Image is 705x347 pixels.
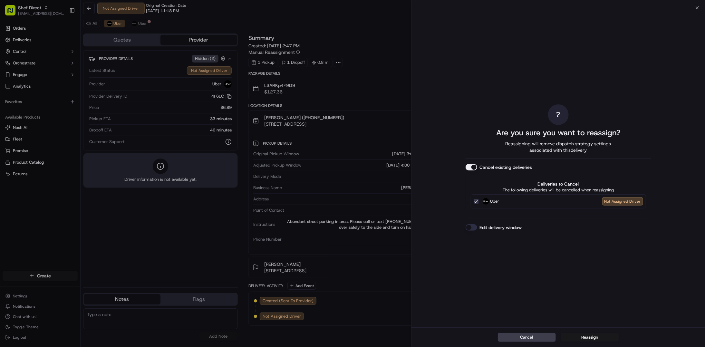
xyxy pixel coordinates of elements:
label: Deliveries to Cancel [471,181,646,187]
p: The following deliveries will be cancelled when reassigning [471,187,646,193]
div: Start new chat [22,62,106,68]
button: Cancel [498,333,556,342]
img: Nash [6,7,19,20]
span: API Documentation [61,94,103,100]
span: Reassigning will remove dispatch strategy settings associated with this delivery [497,140,620,153]
input: Got a question? Start typing here... [17,42,116,49]
label: Edit delivery window [480,224,522,231]
a: Powered byPylon [45,109,78,114]
span: Uber [490,198,499,205]
img: Uber [483,198,489,205]
label: Cancel existing deliveries [480,164,532,170]
button: Start new chat [110,64,117,72]
span: Knowledge Base [13,94,49,100]
div: We're available if you need us! [22,68,82,73]
div: 📗 [6,94,12,100]
a: 📗Knowledge Base [4,91,52,103]
div: 💻 [54,94,60,100]
span: Pylon [64,110,78,114]
button: Reassign [561,333,619,342]
a: 💻API Documentation [52,91,106,103]
img: 1736555255976-a54dd68f-1ca7-489b-9aae-adbdc363a1c4 [6,62,18,73]
div: ? [548,104,569,125]
p: Welcome 👋 [6,26,117,36]
h2: Are you sure you want to reassign? [496,128,620,138]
